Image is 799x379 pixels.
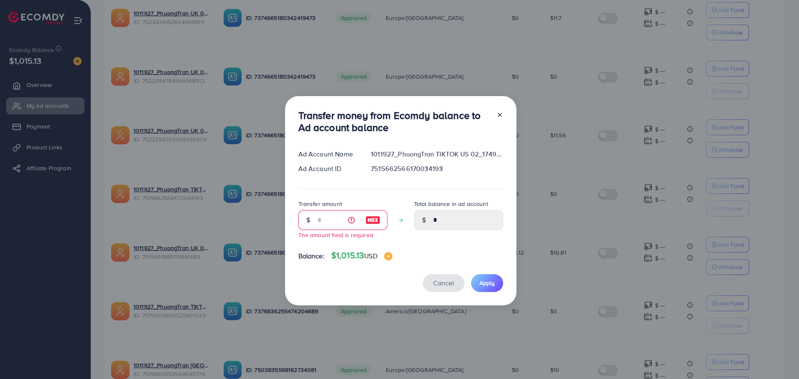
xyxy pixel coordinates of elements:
div: Ad Account ID [292,164,365,173]
button: Cancel [423,274,464,292]
img: image [365,215,380,225]
div: 1011927_PhuongTran TIKTOK US 02_1749876563912 [364,149,509,159]
div: 7515662566170034193 [364,164,509,173]
button: Apply [471,274,503,292]
span: USD [364,251,377,260]
span: Balance: [298,251,325,261]
label: Transfer amount [298,200,342,208]
span: Cancel [433,278,454,287]
img: image [384,252,392,260]
iframe: Chat [764,342,793,373]
h3: Transfer money from Ecomdy balance to Ad account balance [298,109,490,134]
span: Apply [479,279,495,287]
h4: $1,015.13 [331,250,392,261]
label: Total balance in ad account [414,200,488,208]
small: The amount field is required [298,231,373,239]
div: Ad Account Name [292,149,365,159]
